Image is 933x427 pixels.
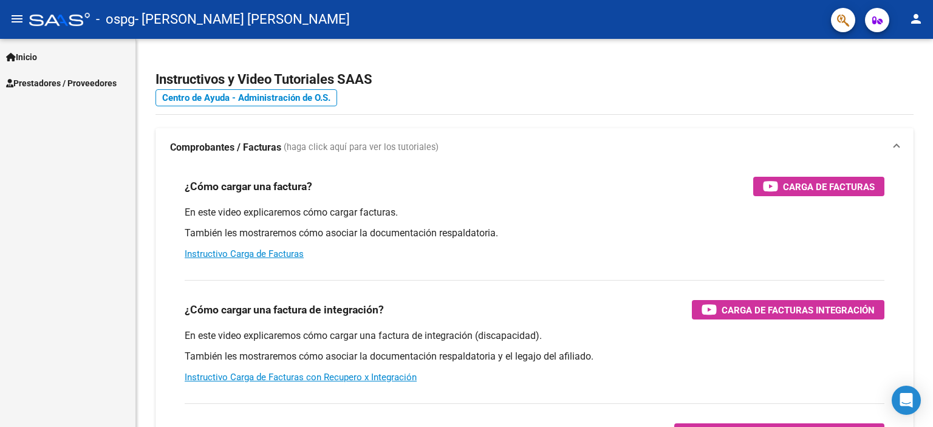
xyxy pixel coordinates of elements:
[135,6,350,33] span: - [PERSON_NAME] [PERSON_NAME]
[185,301,384,318] h3: ¿Cómo cargar una factura de integración?
[155,68,914,91] h2: Instructivos y Video Tutoriales SAAS
[6,77,117,90] span: Prestadores / Proveedores
[722,302,875,318] span: Carga de Facturas Integración
[185,178,312,195] h3: ¿Cómo cargar una factura?
[892,386,921,415] div: Open Intercom Messenger
[185,206,884,219] p: En este video explicaremos cómo cargar facturas.
[155,128,914,167] mat-expansion-panel-header: Comprobantes / Facturas (haga click aquí para ver los tutoriales)
[783,179,875,194] span: Carga de Facturas
[170,141,281,154] strong: Comprobantes / Facturas
[284,141,439,154] span: (haga click aquí para ver los tutoriales)
[185,350,884,363] p: También les mostraremos cómo asociar la documentación respaldatoria y el legajo del afiliado.
[155,89,337,106] a: Centro de Ayuda - Administración de O.S.
[185,248,304,259] a: Instructivo Carga de Facturas
[96,6,135,33] span: - ospg
[6,50,37,64] span: Inicio
[909,12,923,26] mat-icon: person
[185,329,884,343] p: En este video explicaremos cómo cargar una factura de integración (discapacidad).
[753,177,884,196] button: Carga de Facturas
[10,12,24,26] mat-icon: menu
[185,227,884,240] p: También les mostraremos cómo asociar la documentación respaldatoria.
[692,300,884,319] button: Carga de Facturas Integración
[185,372,417,383] a: Instructivo Carga de Facturas con Recupero x Integración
